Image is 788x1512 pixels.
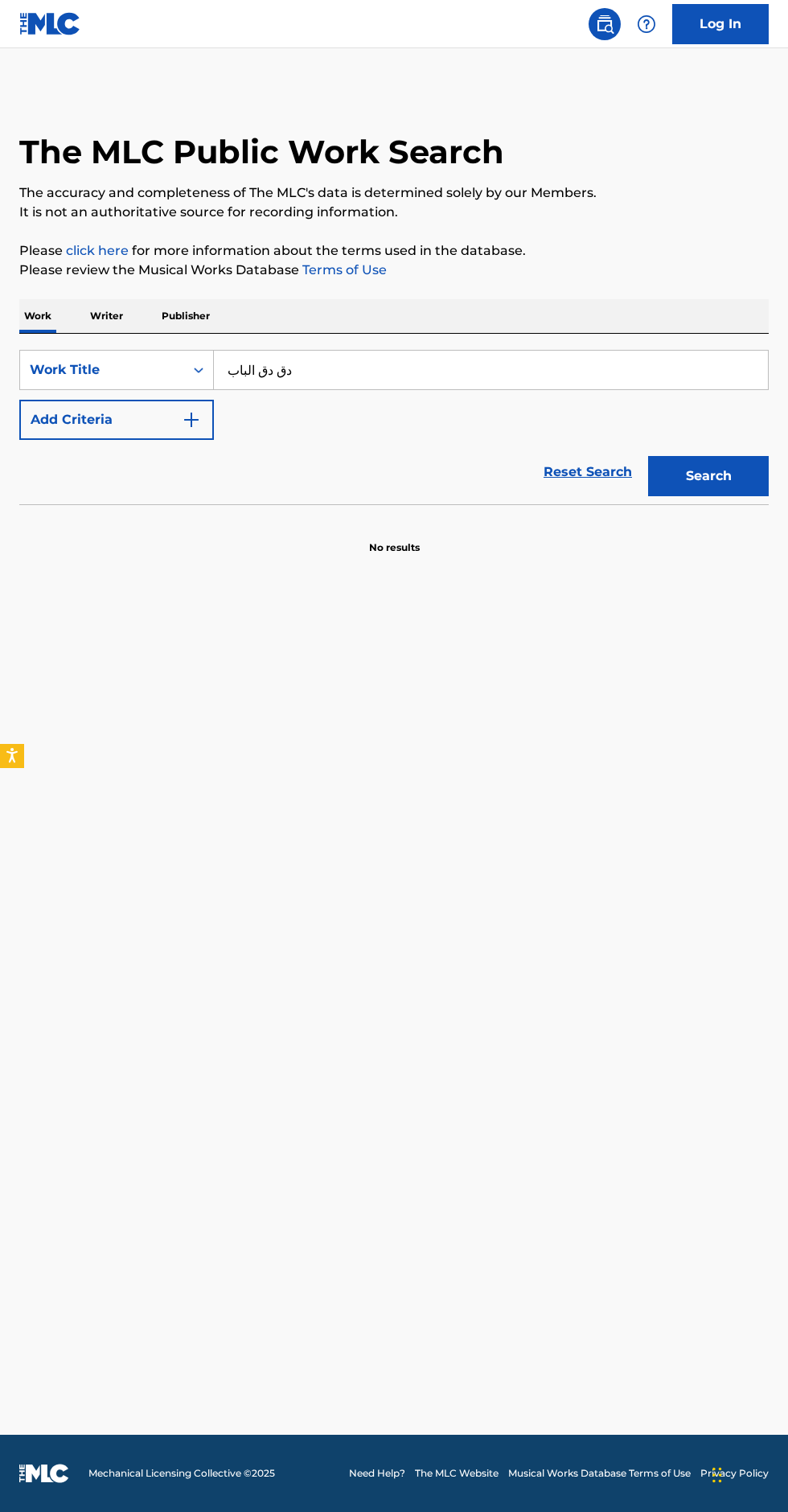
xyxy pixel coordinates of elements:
[369,521,420,555] p: No results
[66,243,129,258] a: click here
[648,456,769,496] button: Search
[19,299,56,333] p: Work
[19,12,81,35] img: MLC Logo
[19,1464,69,1483] img: logo
[19,350,769,504] form: Search Form
[299,262,387,277] a: Terms of Use
[508,1466,691,1481] a: Musical Works Database Terms of Use
[700,1466,769,1481] a: Privacy Policy
[88,1466,275,1481] span: Mechanical Licensing Collective © 2025
[19,400,214,440] button: Add Criteria
[85,299,128,333] p: Writer
[637,14,656,34] img: help
[182,410,201,429] img: 9d2ae6d4665cec9f34b9.svg
[19,203,769,222] p: It is not an authoritative source for recording information.
[30,360,174,380] div: Work Title
[19,132,504,172] h1: The MLC Public Work Search
[415,1466,499,1481] a: The MLC Website
[595,14,614,34] img: search
[712,1451,722,1499] div: Drag
[19,261,769,280] p: Please review the Musical Works Database
[19,241,769,261] p: Please for more information about the terms used in the database.
[672,4,769,44] a: Log In
[157,299,215,333] p: Publisher
[708,1435,788,1512] iframe: Chat Widget
[349,1466,405,1481] a: Need Help?
[19,183,769,203] p: The accuracy and completeness of The MLC's data is determined solely by our Members.
[589,8,621,40] a: Public Search
[536,454,640,490] a: Reset Search
[630,8,663,40] div: Help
